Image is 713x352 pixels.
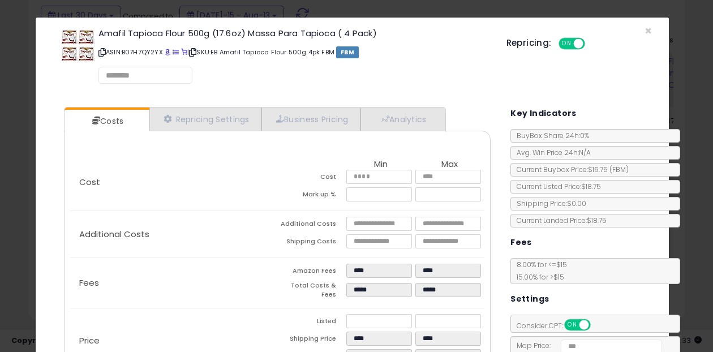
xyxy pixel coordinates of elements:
p: ASIN: B07H7QY2YX | SKU: EB Amafil Tapioca Flour 500g 4pk FBM [98,43,489,61]
th: Max [415,160,484,170]
span: 15.00 % for > $15 [511,272,564,282]
h3: Amafil Tapioca Flour 500g (17.6oz) Massa Para Tapioca ( 4 Pack) [98,29,489,37]
span: OFF [583,39,601,49]
a: BuyBox page [165,48,171,57]
span: ( FBM ) [609,165,629,174]
span: Current Landed Price: $18.75 [511,216,607,225]
h5: Key Indicators [510,106,577,121]
td: Additional Costs [277,217,346,234]
span: OFF [589,320,607,330]
a: Analytics [360,108,444,131]
td: Shipping Price [277,332,346,349]
a: Costs [65,110,148,132]
h5: Fees [510,235,532,250]
span: BuyBox Share 24h: 0% [511,131,589,140]
a: Business Pricing [261,108,360,131]
td: Total Costs & Fees [277,281,346,302]
p: Cost [70,178,277,187]
span: Shipping Price: $0.00 [511,199,586,208]
span: Map Price: [511,341,662,350]
h5: Settings [510,292,549,306]
span: Avg. Win Price 24h: N/A [511,148,591,157]
span: Current Buybox Price: [511,165,629,174]
p: Additional Costs [70,230,277,239]
h5: Repricing: [506,38,552,48]
td: Cost [277,170,346,187]
a: Your listing only [181,48,187,57]
td: Shipping Costs [277,234,346,252]
span: × [645,23,652,39]
span: ON [565,320,579,330]
td: Amazon Fees [277,264,346,281]
td: Mark up % [277,187,346,205]
span: 8.00 % for <= $15 [511,260,567,282]
img: 51CyXRQIRgL._SL60_.jpg [61,29,95,63]
span: $16.75 [588,165,629,174]
p: Fees [70,278,277,287]
td: Listed [277,314,346,332]
a: Repricing Settings [149,108,261,131]
span: FBM [336,46,359,58]
p: Price [70,336,277,345]
th: Min [346,160,415,170]
span: Consider CPT: [511,321,605,330]
a: All offer listings [173,48,179,57]
span: Current Listed Price: $18.75 [511,182,601,191]
span: ON [560,39,574,49]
